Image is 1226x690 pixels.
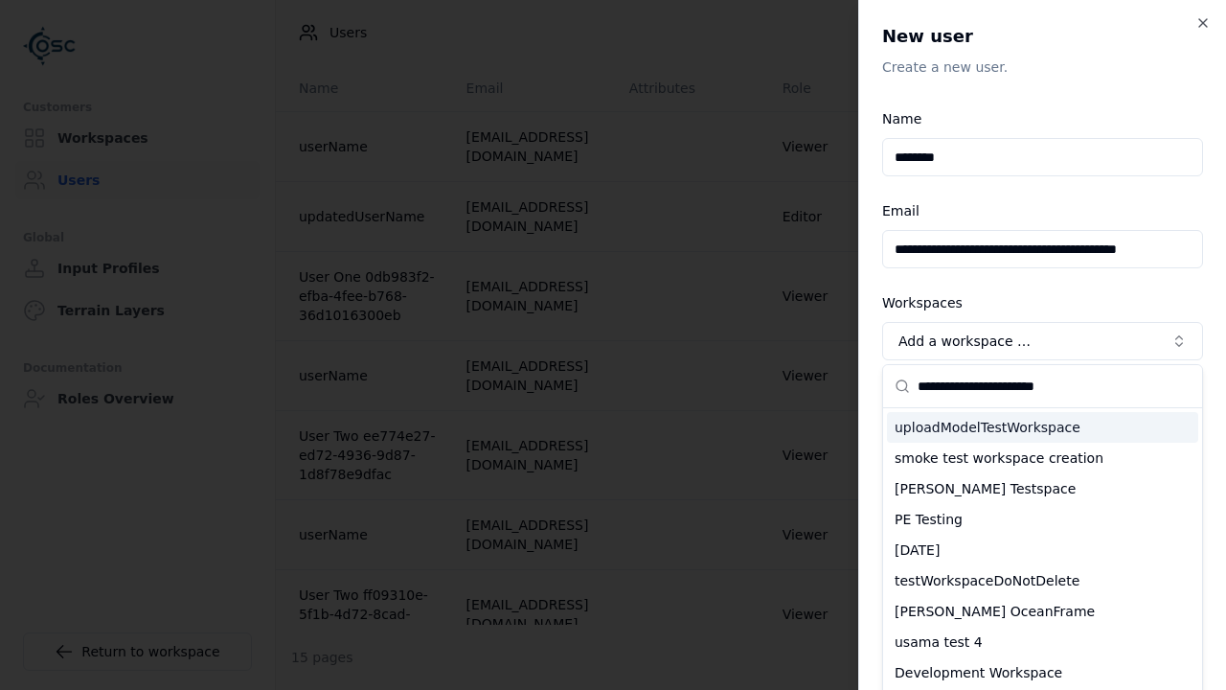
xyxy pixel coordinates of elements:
div: [PERSON_NAME] Testspace [887,473,1198,504]
div: uploadModelTestWorkspace [887,412,1198,443]
div: usama test 4 [887,627,1198,657]
div: [DATE] [887,535,1198,565]
div: Development Workspace [887,657,1198,688]
div: smoke test workspace creation [887,443,1198,473]
div: PE Testing [887,504,1198,535]
div: testWorkspaceDoNotDelete [887,565,1198,596]
div: [PERSON_NAME] OceanFrame [887,596,1198,627]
